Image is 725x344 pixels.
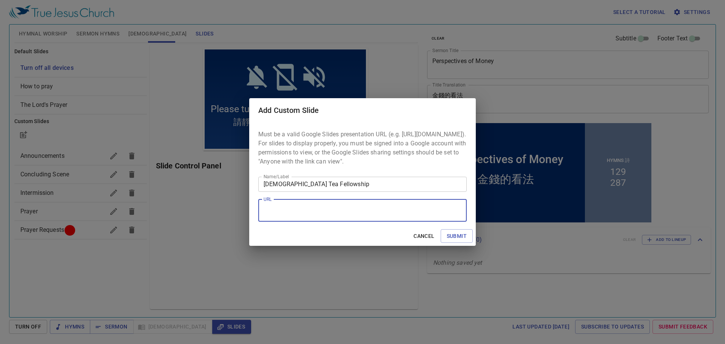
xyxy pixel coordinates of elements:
[23,31,139,45] div: Perspectives of Money
[53,51,110,66] div: 金錢的看法
[8,56,157,67] span: Please turn off/silence your devices
[447,231,467,241] span: Submit
[186,56,202,67] li: 287
[413,231,434,241] span: Cancel
[63,94,103,99] img: True Jesus Church
[183,36,206,43] p: Hymns 詩
[186,45,202,56] li: 129
[258,104,467,116] h2: Add Custom Slide
[258,130,467,166] p: Must be a valid Google Slides presentation URL (e.g. [URL][DOMAIN_NAME]). For slides to display p...
[441,229,473,243] button: Submit
[410,229,437,243] button: Cancel
[31,69,135,80] span: 請靜音或關閉所有電子設備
